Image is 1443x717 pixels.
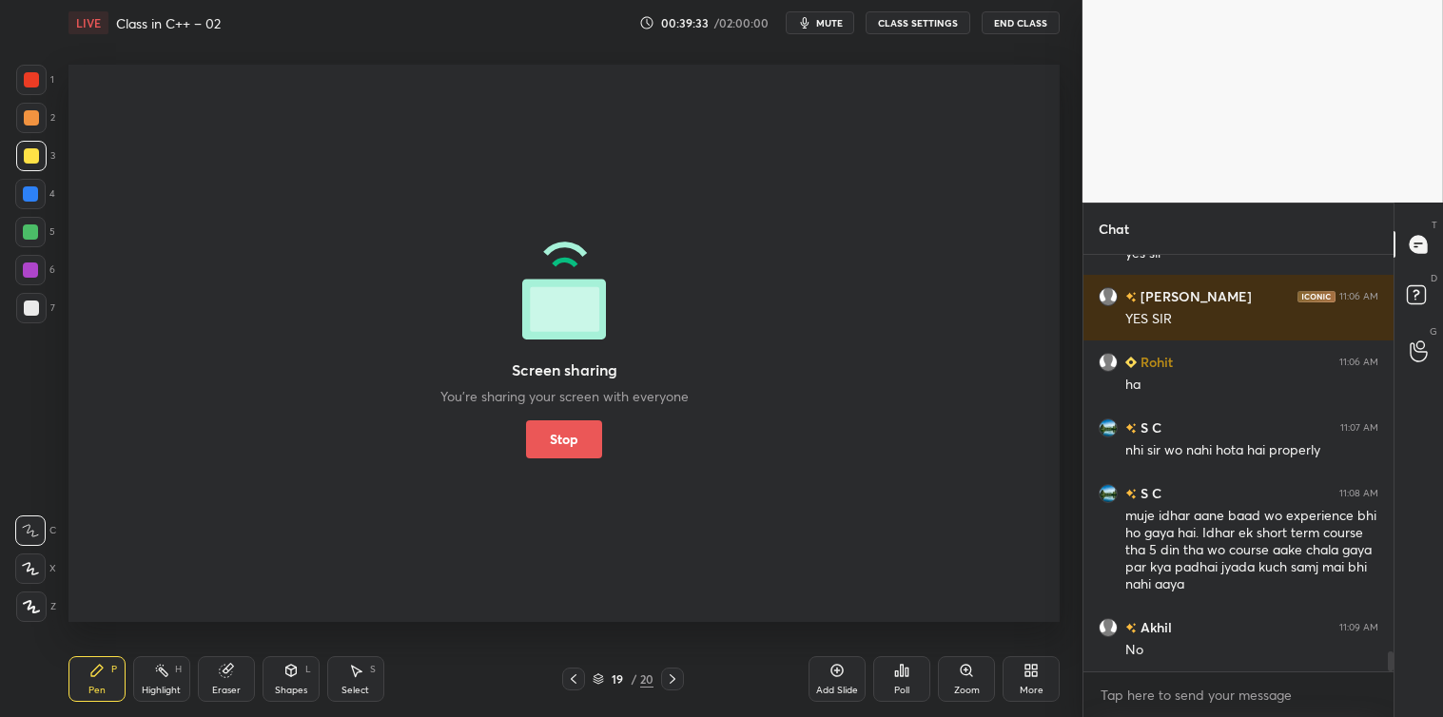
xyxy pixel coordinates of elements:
p: T [1432,218,1437,232]
div: Screen sharing [511,358,616,378]
div: Select [341,686,369,695]
div: S [370,665,376,674]
div: 6 [15,255,55,285]
div: 11:06 AM [1339,357,1378,368]
div: You’re sharing your screen with everyone [439,386,688,404]
img: a14d3e7ef71b4a98beb487c71746da34.jpg [1099,484,1118,503]
button: Stop [526,419,602,457]
p: Chat [1083,203,1144,254]
div: 2 [16,103,55,133]
h4: Class in C++ – 02 [116,14,221,32]
button: End Class [982,11,1060,34]
div: Highlight [142,686,181,695]
div: 11:07 AM [1340,422,1378,434]
div: LIVE [68,11,108,34]
img: default.png [1099,287,1118,306]
div: 11:09 AM [1339,622,1378,633]
div: Zoom [954,686,980,695]
div: Eraser [212,686,241,695]
div: / [631,673,636,685]
button: mute [786,11,854,34]
h6: S C [1137,483,1161,503]
div: YES SIR [1125,310,1378,329]
div: More [1020,686,1043,695]
div: Shapes [275,686,307,695]
div: Poll [894,686,909,695]
button: CLASS SETTINGS [866,11,970,34]
div: 1 [16,65,54,95]
div: ha [1125,376,1378,395]
div: grid [1083,255,1394,671]
img: no-rating-badge.077c3623.svg [1125,623,1137,633]
div: nhi sir wo nahi hota hai properly [1125,441,1378,460]
h6: Rohit [1137,352,1173,372]
div: 4 [15,179,55,209]
div: P [111,665,117,674]
img: no-rating-badge.077c3623.svg [1125,292,1137,302]
img: screenShared.a0308f9c.svg [522,229,606,340]
div: muje idhar aane baad wo experience bhi ho gaya hai. Idhar ek short term course tha 5 din tha wo c... [1125,507,1378,594]
div: 5 [15,217,55,247]
img: no-rating-badge.077c3623.svg [1125,489,1137,499]
div: Z [16,591,56,622]
h6: [PERSON_NAME] [1137,286,1252,306]
img: a14d3e7ef71b4a98beb487c71746da34.jpg [1099,418,1118,437]
div: 3 [16,141,55,171]
div: Add Slide [816,686,858,695]
div: 20 [640,670,653,688]
p: D [1431,271,1437,285]
div: 11:08 AM [1339,488,1378,499]
h6: S C [1137,417,1161,437]
p: G [1430,324,1437,339]
img: no-rating-badge.077c3623.svg [1125,423,1137,434]
div: C [15,515,56,546]
div: L [305,665,311,674]
div: H [175,665,182,674]
div: No [1125,641,1378,660]
div: 7 [16,293,55,323]
img: default.png [1099,353,1118,372]
div: 11:06 AM [1339,291,1378,302]
img: Learner_Badge_beginner_1_8b307cf2a0.svg [1125,357,1137,368]
h6: Akhil [1137,617,1172,637]
img: default.png [1099,618,1118,637]
span: mute [816,16,843,29]
div: 19 [608,673,627,685]
img: iconic-dark.1390631f.png [1297,291,1336,302]
div: Pen [88,686,106,695]
div: X [15,553,56,584]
